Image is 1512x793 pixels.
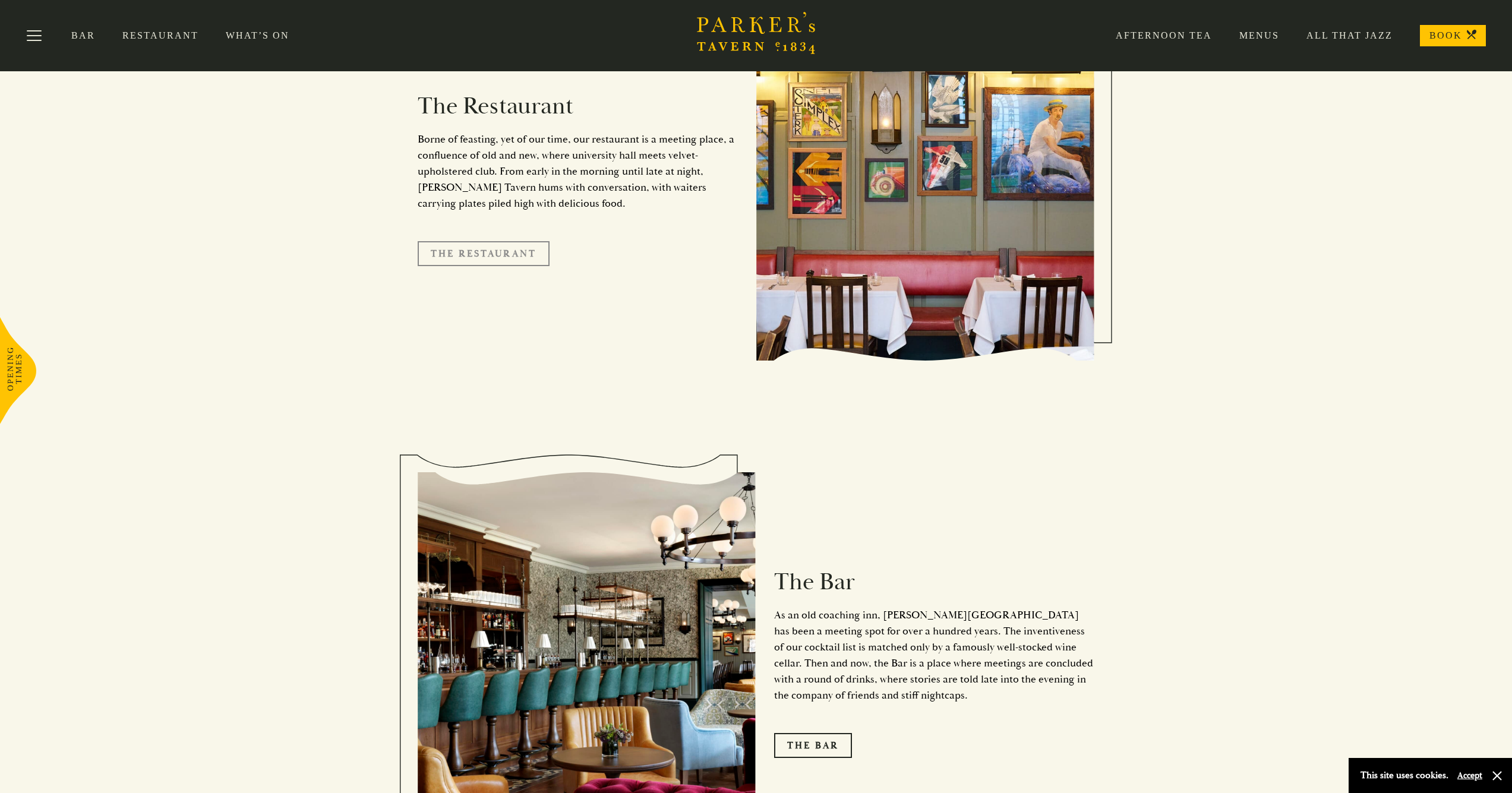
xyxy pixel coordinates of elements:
p: Borne of feasting, yet of our time, our restaurant is a meeting place, a confluence of old and ne... [418,131,738,211]
p: As an old coaching inn, [PERSON_NAME][GEOGRAPHIC_DATA] has been a meeting spot for over a hundred... [774,607,1095,703]
h2: The Restaurant [418,92,738,121]
p: This site uses cookies. [1361,767,1448,784]
a: The Restaurant [418,241,550,266]
h2: The Bar [774,568,1095,596]
a: The Bar [774,733,852,758]
button: Accept [1457,770,1482,781]
button: Close and accept [1491,770,1503,782]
